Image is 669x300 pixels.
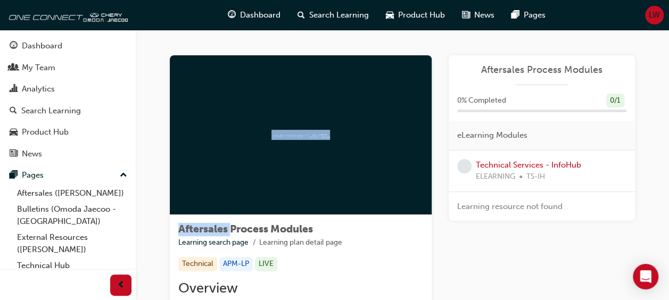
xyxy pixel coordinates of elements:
[22,169,44,181] div: Pages
[476,160,581,170] a: Technical Services - InfoHub
[178,223,313,235] span: Aftersales Process Modules
[13,201,131,229] a: Bulletins (Omoda Jaecoo - [GEOGRAPHIC_DATA])
[453,4,503,26] a: news-iconNews
[503,4,554,26] a: pages-iconPages
[22,40,62,52] div: Dashboard
[526,171,545,183] span: TS-IH
[10,63,18,73] span: people-icon
[271,130,330,140] img: oneconnect
[606,94,624,108] div: 0 / 1
[309,9,369,21] span: Search Learning
[255,257,277,271] div: LIVE
[10,41,18,51] span: guage-icon
[22,126,69,138] div: Product Hub
[4,79,131,99] a: Analytics
[476,171,515,183] span: ELEARNING
[178,238,249,247] a: Learning search page
[298,9,305,22] span: search-icon
[21,105,81,117] div: Search Learning
[4,101,131,121] a: Search Learning
[120,169,127,182] span: up-icon
[22,148,42,160] div: News
[10,106,17,116] span: search-icon
[645,6,664,24] button: LW
[259,237,342,249] li: Learning plan detail page
[219,4,289,26] a: guage-iconDashboard
[178,257,217,271] div: Technical
[178,280,238,296] span: Overview
[457,202,563,211] span: Learning resource not found
[22,62,55,74] div: My Team
[289,4,377,26] a: search-iconSearch Learning
[457,159,472,173] span: learningRecordVerb_NONE-icon
[386,9,394,22] span: car-icon
[4,36,131,56] a: Dashboard
[10,128,18,137] span: car-icon
[4,165,131,185] button: Pages
[649,9,660,21] span: LW
[22,83,55,95] div: Analytics
[13,229,131,257] a: External Resources ([PERSON_NAME])
[4,34,131,165] button: DashboardMy TeamAnalyticsSearch LearningProduct HubNews
[633,264,658,289] div: Open Intercom Messenger
[457,64,626,76] a: Aftersales Process Modules
[474,9,494,21] span: News
[240,9,280,21] span: Dashboard
[5,4,128,26] img: oneconnect
[10,171,18,180] span: pages-icon
[13,185,131,202] a: Aftersales ([PERSON_NAME])
[228,9,236,22] span: guage-icon
[219,257,253,271] div: APM-LP
[457,95,506,107] span: 0 % Completed
[377,4,453,26] a: car-iconProduct Hub
[511,9,519,22] span: pages-icon
[13,257,131,286] a: Technical Hub ([PERSON_NAME])
[10,85,18,94] span: chart-icon
[4,144,131,164] a: News
[524,9,546,21] span: Pages
[457,129,527,141] span: eLearning Modules
[398,9,445,21] span: Product Hub
[4,122,131,142] a: Product Hub
[117,279,125,292] span: prev-icon
[10,149,18,159] span: news-icon
[462,9,470,22] span: news-icon
[4,58,131,78] a: My Team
